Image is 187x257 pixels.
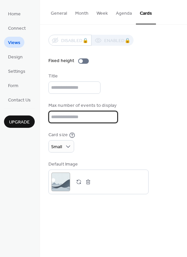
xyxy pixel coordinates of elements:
[8,54,23,61] span: Design
[48,161,147,168] div: Default Image
[8,82,18,89] span: Form
[4,80,22,91] a: Form
[4,115,35,128] button: Upgrade
[48,102,117,109] div: Max number of events to display
[4,22,30,33] a: Connect
[4,65,29,76] a: Settings
[8,68,25,75] span: Settings
[8,39,20,46] span: Views
[4,37,24,48] a: Views
[9,119,30,126] span: Upgrade
[8,25,26,32] span: Connect
[48,73,99,80] div: Title
[51,173,70,191] div: ;
[4,94,35,105] a: Contact Us
[4,51,27,62] a: Design
[8,97,31,104] span: Contact Us
[4,8,25,19] a: Home
[8,11,21,18] span: Home
[48,132,68,139] div: Card size
[48,57,74,64] div: Fixed height
[51,143,62,152] span: Small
